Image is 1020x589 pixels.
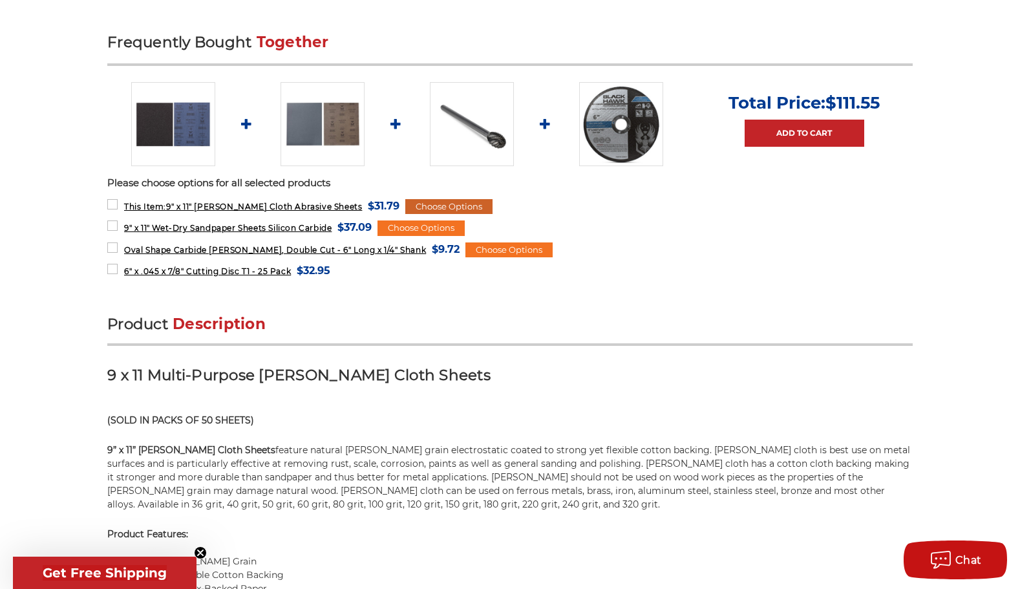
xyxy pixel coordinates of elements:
[107,414,254,426] strong: (SOLD IN PACKS OF 50 SHEETS)
[173,315,266,333] span: Description
[107,366,491,384] strong: 9 x 11 Multi-Purpose [PERSON_NAME] Cloth Sheets
[194,546,207,559] button: Close teaser
[904,541,1007,579] button: Chat
[337,219,372,236] span: $37.09
[107,315,168,333] span: Product
[107,444,913,511] p: feature natural [PERSON_NAME] grain electrostatic coated to strong yet flexible cotton backing. [...
[124,245,426,255] span: Oval Shape Carbide [PERSON_NAME], Double Cut - 6" Long x 1/4" Shank
[124,202,166,211] strong: This Item:
[405,199,493,215] div: Choose Options
[124,266,291,276] span: 6" x .045 x 7/8" Cutting Disc T1 - 25 Pack
[432,241,460,258] span: $9.72
[13,557,197,589] div: Get Free ShippingClose teaser
[368,197,399,215] span: $31.79
[465,242,553,258] div: Choose Options
[107,33,251,51] span: Frequently Bought
[728,92,880,113] p: Total Price:
[118,555,913,568] li: Natural [PERSON_NAME] Grain
[257,33,329,51] span: Together
[118,568,913,582] li: Flexible and Durable Cotton Backing
[124,202,362,211] span: 9" x 11" [PERSON_NAME] Cloth Abrasive Sheets
[107,444,275,456] strong: 9” x 11” [PERSON_NAME] Cloth Sheets
[124,223,332,233] span: 9" x 11" Wet-Dry Sandpaper Sheets Silicon Carbide
[297,262,330,279] span: $32.95
[377,220,465,236] div: Choose Options
[745,120,864,147] a: Add to Cart
[131,82,215,166] img: 9" x 11" Emery Cloth Sheets
[107,528,188,540] strong: Product Features:
[43,565,167,581] span: Get Free Shipping
[955,554,982,566] span: Chat
[107,176,913,191] p: Please choose options for all selected products
[825,92,880,113] span: $111.55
